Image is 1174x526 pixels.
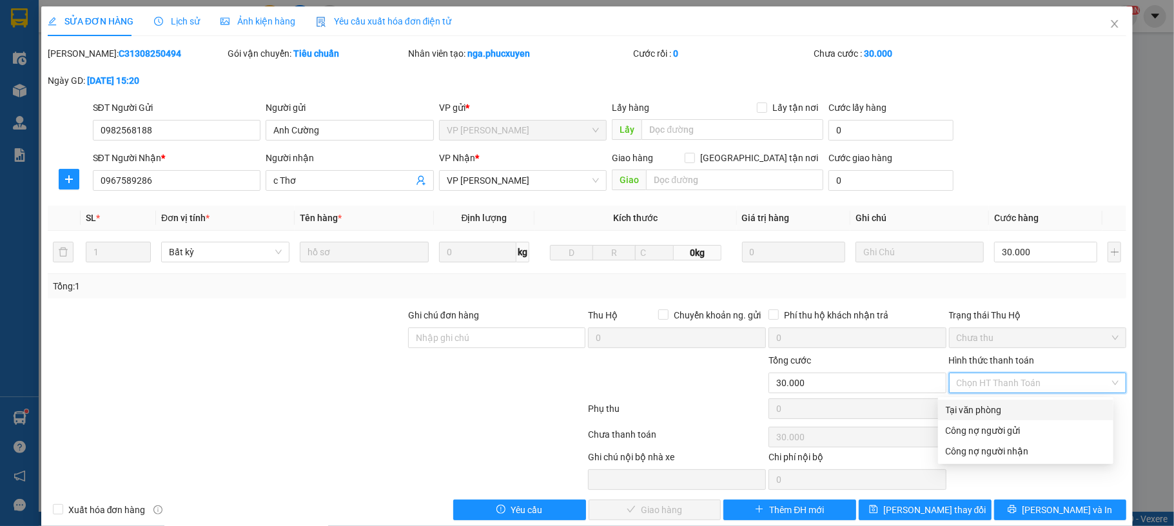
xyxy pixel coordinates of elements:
span: clock-circle [154,17,163,26]
span: printer [1008,505,1017,515]
div: Nhân viên tạo: [408,46,631,61]
span: Lấy [612,119,641,140]
img: icon [316,17,326,27]
div: [PERSON_NAME]: [48,46,226,61]
span: Định lượng [462,213,507,223]
span: SỬA ĐƠN HÀNG [48,16,133,26]
span: Chưa thu [957,328,1119,347]
span: Kích thước [614,213,658,223]
b: nga.phucxuyen [467,48,530,59]
input: Cước lấy hàng [828,120,953,141]
span: Tên hàng [300,213,342,223]
button: save[PERSON_NAME] thay đổi [859,500,992,520]
strong: Công ty TNHH Phúc Xuyên [14,6,121,34]
input: Ghi chú đơn hàng [408,327,586,348]
b: C31308250494 [119,48,181,59]
span: Thêm ĐH mới [769,503,824,517]
span: plus [755,505,764,515]
strong: 0888 827 827 - 0848 827 827 [27,61,129,83]
button: exclamation-circleYêu cầu [453,500,586,520]
span: Yêu cầu [511,503,542,517]
button: printer[PERSON_NAME] và In [994,500,1127,520]
div: Tại văn phòng [946,403,1106,417]
div: Cước gửi hàng sẽ được ghi vào công nợ của người gửi [938,420,1113,441]
span: Lấy hàng [612,102,649,113]
label: Hình thức thanh toán [949,355,1035,365]
button: delete [53,242,73,262]
span: save [869,505,878,515]
span: Giá trị hàng [742,213,790,223]
input: Dọc đường [641,119,823,140]
b: 0 [673,48,678,59]
div: Trạng thái Thu Hộ [949,308,1127,322]
input: R [592,245,636,260]
span: Bất kỳ [169,242,282,262]
span: Phí thu hộ khách nhận trả [779,308,894,322]
div: Cước rồi : [633,46,811,61]
span: kg [516,242,529,262]
b: 30.000 [864,48,892,59]
span: Lịch sử [154,16,200,26]
span: VP Hạ Long [447,121,600,140]
span: close [1110,19,1120,29]
span: Gửi hàng Hạ Long: Hotline: [12,86,124,121]
div: Cước gửi hàng sẽ được ghi vào công nợ của người nhận [938,441,1113,462]
input: C [635,245,674,260]
input: D [550,245,593,260]
b: Tiêu chuẩn [293,48,339,59]
input: Cước giao hàng [828,170,953,191]
span: Chọn HT Thanh Toán [957,373,1119,393]
input: 0 [742,242,845,262]
div: Người nhận [266,151,434,165]
div: SĐT Người Gửi [93,101,261,115]
b: [DATE] 15:20 [87,75,139,86]
span: user-add [416,175,426,186]
div: Chưa cước : [814,46,992,61]
span: Đơn vị tính [161,213,210,223]
span: Tổng cước [768,355,811,365]
span: Xuất hóa đơn hàng [63,503,151,517]
span: Yêu cầu xuất hóa đơn điện tử [316,16,452,26]
div: Chi phí nội bộ [768,450,946,469]
span: VP Nhận [439,153,475,163]
span: Gửi hàng [GEOGRAPHIC_DATA]: Hotline: [6,37,130,83]
span: [GEOGRAPHIC_DATA] tận nơi [695,151,823,165]
label: Cước giao hàng [828,153,892,163]
div: Ngày GD: [48,73,226,88]
div: Ghi chú nội bộ nhà xe [588,450,766,469]
th: Ghi chú [850,206,989,231]
strong: 024 3236 3236 - [6,49,130,72]
input: VD: Bàn, Ghế [300,242,428,262]
div: Phụ thu [587,402,767,424]
label: Cước lấy hàng [828,102,886,113]
span: [PERSON_NAME] thay đổi [883,503,986,517]
div: VP gửi [439,101,607,115]
span: exclamation-circle [496,505,505,515]
button: plus [1108,242,1121,262]
div: Người gửi [266,101,434,115]
div: Công nợ người nhận [946,444,1106,458]
span: Thu Hộ [588,310,618,320]
span: Chuyển khoản ng. gửi [669,308,766,322]
button: Close [1097,6,1133,43]
span: Giao hàng [612,153,653,163]
div: SĐT Người Nhận [93,151,261,165]
span: VP Dương Đình Nghệ [447,171,600,190]
div: Chưa thanh toán [587,427,767,450]
input: Dọc đường [646,170,823,190]
label: Ghi chú đơn hàng [408,310,479,320]
span: [PERSON_NAME] và In [1022,503,1112,517]
span: Ảnh kiện hàng [220,16,295,26]
div: Tổng: 1 [53,279,454,293]
span: Giao [612,170,646,190]
button: plus [59,169,79,190]
span: plus [59,174,79,184]
div: Gói vận chuyển: [228,46,406,61]
span: picture [220,17,230,26]
span: 0kg [674,245,721,260]
div: Công nợ người gửi [946,424,1106,438]
span: Lấy tận nơi [767,101,823,115]
span: Cước hàng [994,213,1039,223]
span: SL [86,213,96,223]
span: info-circle [153,505,162,514]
